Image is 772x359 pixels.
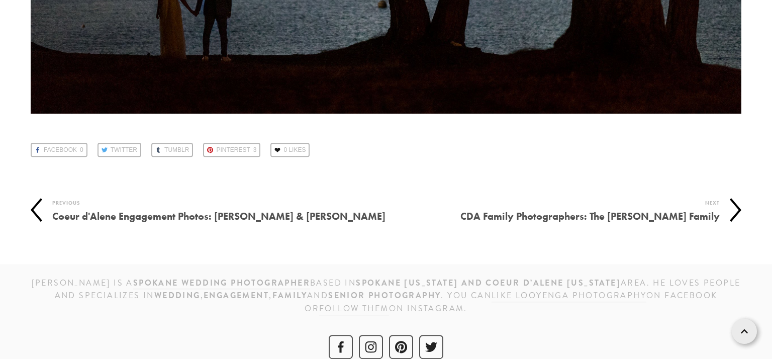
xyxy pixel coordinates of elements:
[359,335,383,359] a: Instagram
[203,143,260,157] a: Pinterest3
[52,209,386,224] h4: Coeur d'Alene Engagement Photos: [PERSON_NAME] & [PERSON_NAME]
[283,144,306,156] span: 0 Likes
[31,197,386,224] a: Previous Coeur d'Alene Engagement Photos: [PERSON_NAME] & [PERSON_NAME]
[31,143,87,157] a: Facebook0
[419,335,443,359] a: Twitter
[272,290,307,301] strong: family
[216,144,250,156] span: Pinterest
[386,209,720,224] h4: CDA Family Photographers: The [PERSON_NAME] Family
[44,144,77,156] span: Facebook
[253,144,257,156] span: 3
[204,290,269,301] strong: engagement
[386,197,741,224] a: Next CDA Family Photographers: The [PERSON_NAME] Family
[492,290,646,302] a: like Looyenga Photography
[319,303,389,315] a: follow them
[151,143,193,157] a: Tumblr
[154,290,201,301] strong: wedding
[270,143,310,157] a: 0 Likes
[164,144,189,156] span: Tumblr
[356,277,621,289] strong: SPOKANE [US_STATE] and Coeur d’Alene [US_STATE]
[31,277,741,315] h3: [PERSON_NAME] is a based IN area. He loves people and specializes in , , and . You can on Faceboo...
[389,335,413,359] a: Pinterest
[80,144,83,156] span: 0
[98,143,141,157] a: Twitter
[328,290,441,301] strong: senior photography
[329,335,353,359] a: Facebook
[111,144,137,156] span: Twitter
[133,277,310,290] a: Spokane wedding photographer
[52,197,386,209] div: Previous
[386,197,720,209] div: Next
[133,277,310,289] strong: Spokane wedding photographer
